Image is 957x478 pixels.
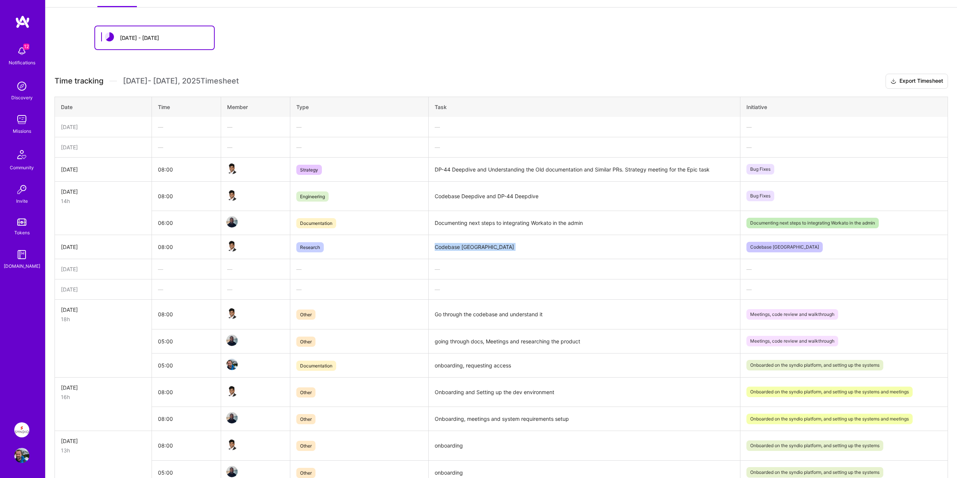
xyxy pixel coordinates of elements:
[152,329,221,353] td: 05:00
[9,59,35,67] div: Notifications
[152,211,221,235] td: 06:00
[227,358,237,371] a: Team Member Avatar
[227,265,284,273] div: —
[746,336,838,346] span: Meetings, code review and walkthrough
[746,123,942,131] div: —
[61,143,146,151] div: [DATE]
[296,414,315,424] span: Other
[16,197,28,205] div: Invite
[13,127,31,135] div: Missions
[14,182,29,197] img: Invite
[61,315,146,323] div: 18h
[429,407,740,431] td: Onboarding, meetings and system requirements setup
[746,285,942,293] div: —
[227,438,237,451] a: Team Member Avatar
[227,465,237,478] a: Team Member Avatar
[226,385,238,397] img: Team Member Avatar
[429,211,740,235] td: Documenting next steps to integrating Workato in the admin
[429,157,740,181] td: DP-44 Deepdive and Understanding the Old documentation and Similar PRs. Strategy meeting for the ...
[429,377,740,407] td: Onboarding and Setting up the dev environment
[14,112,29,127] img: teamwork
[120,34,159,42] div: [DATE] - [DATE]
[296,265,422,273] div: —
[14,247,29,262] img: guide book
[123,76,239,86] span: [DATE] - [DATE] , 2025 Timesheet
[227,307,237,320] a: Team Member Avatar
[105,32,114,41] img: status icon
[61,265,146,273] div: [DATE]
[61,197,146,205] div: 14h
[152,353,221,377] td: 05:00
[158,265,215,273] div: —
[429,300,740,329] td: Go through the codebase and understand it
[746,242,823,252] span: Codebase [GEOGRAPHIC_DATA]
[14,448,29,463] img: User Avatar
[746,265,942,273] div: —
[746,414,913,424] span: Onboarded on the syndio platform, and setting up the systems and meetings
[746,218,879,228] span: Documenting next steps to integrating Workato in the admin
[227,189,237,202] a: Team Member Avatar
[429,97,740,117] th: Task
[61,285,146,293] div: [DATE]
[11,94,33,102] div: Discovery
[296,441,315,451] span: Other
[296,242,324,252] span: Research
[429,431,740,461] td: onboarding
[226,308,238,319] img: Team Member Avatar
[226,190,238,201] img: Team Member Avatar
[429,353,740,377] td: onboarding, requesting access
[23,44,29,50] span: 12
[226,335,238,346] img: Team Member Avatar
[10,164,34,171] div: Community
[226,163,238,174] img: Team Member Avatar
[221,97,290,117] th: Member
[12,448,31,463] a: User Avatar
[296,218,336,228] span: Documentation
[296,285,422,293] div: —
[4,262,40,270] div: [DOMAIN_NAME]
[226,439,238,450] img: Team Member Avatar
[152,235,221,259] td: 08:00
[152,157,221,181] td: 08:00
[227,385,237,398] a: Team Member Avatar
[290,97,428,117] th: Type
[158,285,215,293] div: —
[55,97,152,117] th: Date
[429,235,740,259] td: Codebase [GEOGRAPHIC_DATA]
[296,361,336,371] span: Documentation
[17,219,26,226] img: tokens
[61,437,146,445] div: [DATE]
[61,188,146,196] div: [DATE]
[226,216,238,228] img: Team Member Avatar
[152,377,221,407] td: 08:00
[14,79,29,94] img: discovery
[61,446,146,454] div: 13h
[429,181,740,211] td: Codebase Deepdive and DP-44 Deepdive
[746,360,883,370] span: Onboarded on the syndio platform, and setting up the systems
[296,143,422,151] div: —
[226,359,238,370] img: Team Member Avatar
[890,77,896,85] i: icon Download
[435,265,734,273] div: —
[61,384,146,392] div: [DATE]
[435,285,734,293] div: —
[152,181,221,211] td: 08:00
[227,143,284,151] div: —
[746,309,838,320] span: Meetings, code review and walkthrough
[15,15,30,29] img: logo
[152,431,221,461] td: 08:00
[13,146,31,164] img: Community
[226,466,238,477] img: Team Member Avatar
[227,411,237,424] a: Team Member Avatar
[435,123,734,131] div: —
[226,412,238,423] img: Team Member Avatar
[14,44,29,59] img: bell
[152,407,221,431] td: 08:00
[227,162,237,175] a: Team Member Avatar
[296,165,322,175] span: Strategy
[746,387,913,397] span: Onboarded on the syndio platform, and setting up the systems and meetings
[746,164,774,175] span: Bug Fixes
[227,334,237,347] a: Team Member Avatar
[12,422,31,437] a: Syndio: Transformation Engine Modernization
[227,285,284,293] div: —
